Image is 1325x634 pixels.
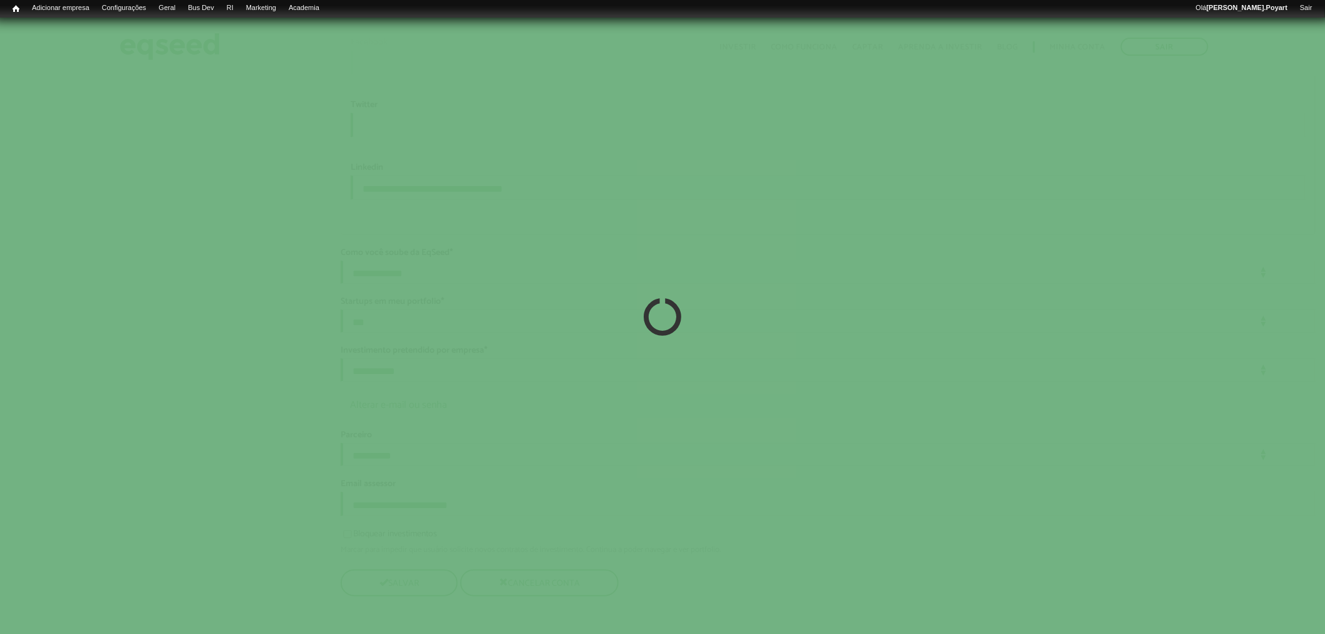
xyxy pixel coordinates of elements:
a: Sair [1294,3,1319,13]
span: Início [13,4,19,13]
a: Configurações [96,3,153,13]
strong: [PERSON_NAME].Poyart [1207,4,1287,11]
a: Adicionar empresa [26,3,96,13]
a: Bus Dev [182,3,220,13]
a: Início [6,3,26,15]
a: RI [220,3,240,13]
a: Academia [282,3,326,13]
a: Geral [152,3,182,13]
a: Olá[PERSON_NAME].Poyart [1190,3,1294,13]
a: Marketing [240,3,282,13]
